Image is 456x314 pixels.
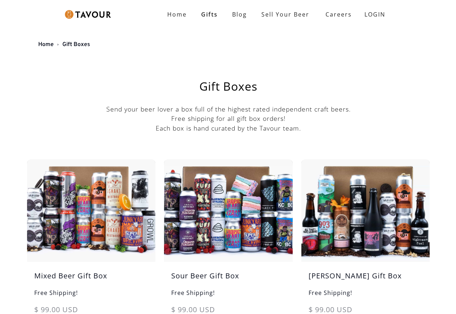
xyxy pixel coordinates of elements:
[27,288,155,304] h6: Free Shipping!
[38,41,54,48] a: Home
[160,7,194,22] a: Home
[62,41,90,48] a: Gift Boxes
[357,7,393,22] a: LOGIN
[164,288,292,304] h6: Free Shipping!
[225,7,254,22] a: Blog
[326,7,352,22] strong: Careers
[164,270,292,288] h5: Sour Beer Gift Box
[194,7,225,22] a: Gifts
[254,7,316,22] a: Sell Your Beer
[45,81,412,92] h1: Gift Boxes
[301,270,430,288] h5: [PERSON_NAME] Gift Box
[301,288,430,304] h6: Free Shipping!
[27,270,155,288] h5: Mixed Beer Gift Box
[27,104,430,133] p: Send your beer lover a box full of the highest rated independent craft beers. Free shipping for a...
[167,10,187,18] strong: Home
[316,4,357,24] a: Careers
